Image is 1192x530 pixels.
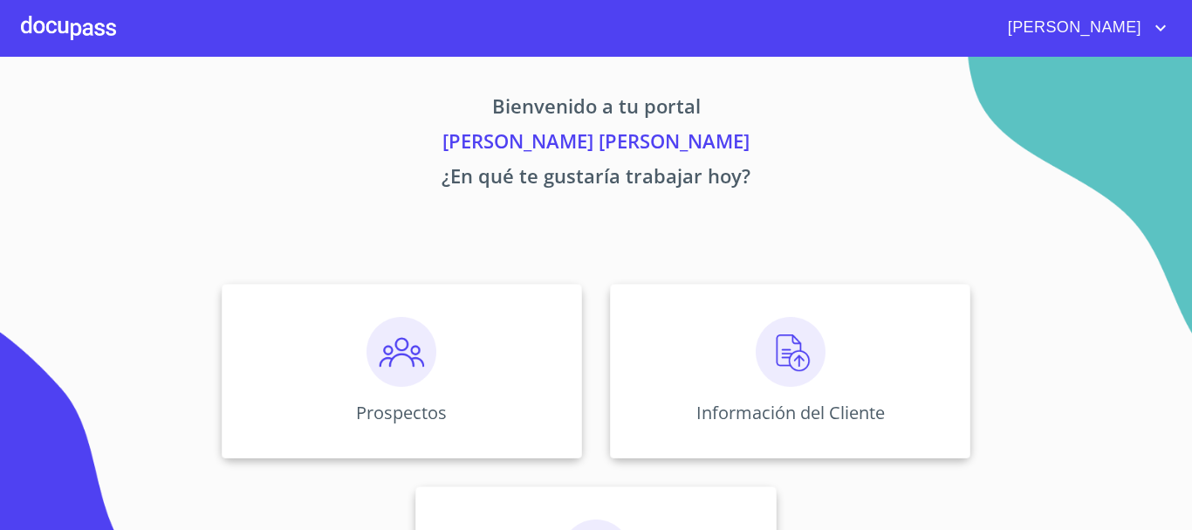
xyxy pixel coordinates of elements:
span: [PERSON_NAME] [995,14,1150,42]
p: Bienvenido a tu portal [58,92,1134,127]
p: Información del Cliente [696,401,885,424]
img: prospectos.png [367,317,436,387]
p: Prospectos [356,401,447,424]
button: account of current user [995,14,1171,42]
img: carga.png [756,317,825,387]
p: ¿En qué te gustaría trabajar hoy? [58,162,1134,196]
p: [PERSON_NAME] [PERSON_NAME] [58,127,1134,162]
